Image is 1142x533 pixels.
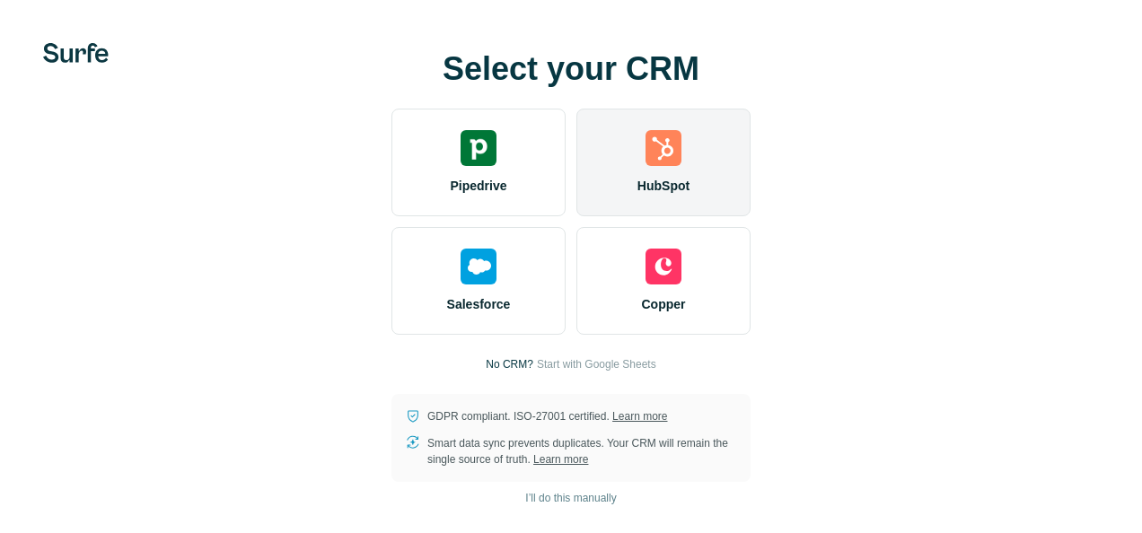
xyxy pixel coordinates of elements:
[646,249,681,284] img: copper's logo
[461,130,496,166] img: pipedrive's logo
[646,130,681,166] img: hubspot's logo
[637,177,690,195] span: HubSpot
[427,435,736,467] p: Smart data sync prevents duplicates. Your CRM will remain the single source of truth.
[537,356,656,372] button: Start with Google Sheets
[513,485,628,511] button: I’ll do this manually
[612,410,667,423] a: Learn more
[461,249,496,284] img: salesforce's logo
[486,356,533,372] p: No CRM?
[427,408,667,424] p: GDPR compliant. ISO-27001 certified.
[642,295,686,313] span: Copper
[525,490,616,506] span: I’ll do this manually
[450,177,506,195] span: Pipedrive
[43,43,109,63] img: Surfe's logo
[391,51,751,87] h1: Select your CRM
[447,295,511,313] span: Salesforce
[533,453,588,466] a: Learn more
